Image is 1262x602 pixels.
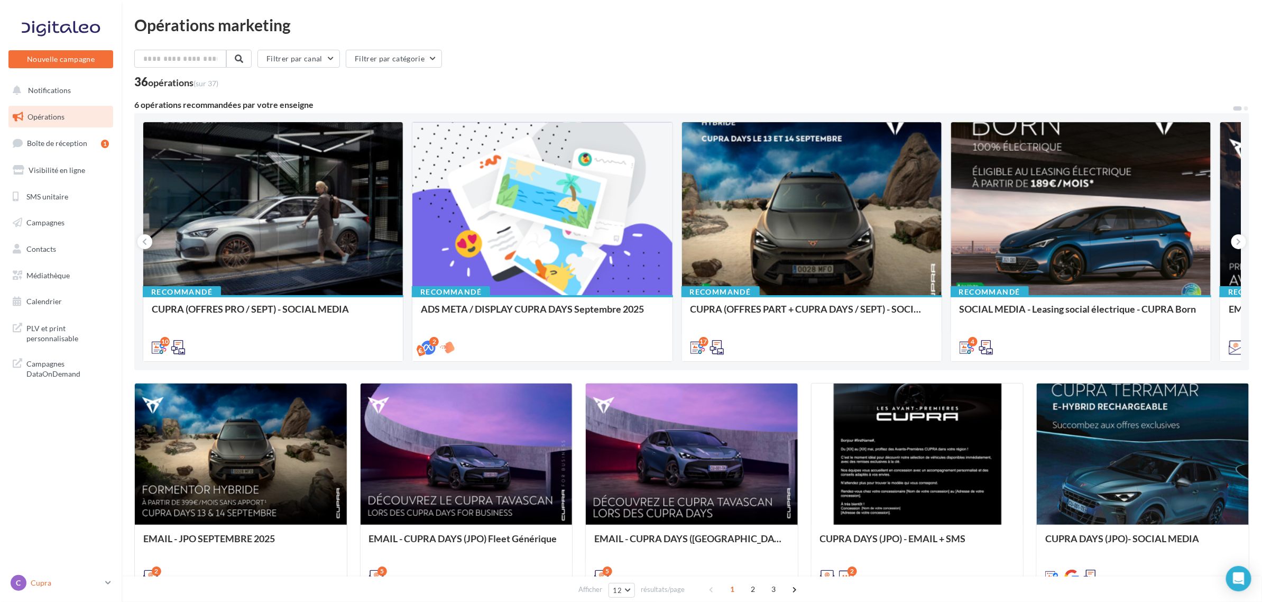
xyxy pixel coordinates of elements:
span: Visibilité en ligne [29,166,85,175]
span: Opérations [27,112,65,121]
a: C Cupra [8,573,113,593]
div: 5 [377,567,387,576]
p: Cupra [31,578,101,588]
div: CUPRA DAYS (JPO) - EMAIL + SMS [820,533,1015,554]
span: Notifications [28,86,71,95]
span: Médiathèque [26,271,70,280]
button: Filtrer par canal [257,50,340,68]
a: Boîte de réception1 [6,132,115,154]
a: Médiathèque [6,264,115,287]
button: Notifications [6,79,111,102]
div: 17 [699,337,708,346]
span: résultats/page [641,585,685,595]
div: 10 [160,337,170,346]
span: Contacts [26,244,56,253]
span: Campagnes [26,218,65,227]
div: Opérations marketing [134,17,1249,33]
span: SMS unitaire [26,191,68,200]
div: opérations [148,78,218,87]
div: Open Intercom Messenger [1226,566,1251,591]
div: Recommandé [681,286,760,298]
a: Visibilité en ligne [6,159,115,181]
div: SOCIAL MEDIA - Leasing social électrique - CUPRA Born [960,304,1202,325]
div: 4 [968,337,978,346]
span: Afficher [579,585,603,595]
div: CUPRA (OFFRES PRO / SEPT) - SOCIAL MEDIA [152,304,394,325]
div: Recommandé [412,286,490,298]
a: Campagnes DataOnDemand [6,352,115,384]
button: 12 [609,583,635,598]
div: EMAIL - JPO SEPTEMBRE 2025 [143,533,338,554]
button: Filtrer par catégorie [346,50,442,68]
div: EMAIL - CUPRA DAYS ([GEOGRAPHIC_DATA]) Private Générique [594,533,789,554]
div: 6 opérations recommandées par votre enseigne [134,101,1232,109]
span: PLV et print personnalisable [26,321,109,344]
span: C [16,578,21,588]
span: 2 [744,581,761,598]
div: 36 [134,76,218,88]
span: Boîte de réception [27,139,87,148]
a: PLV et print personnalisable [6,317,115,348]
span: 12 [613,586,622,595]
div: Recommandé [143,286,221,298]
div: CUPRA (OFFRES PART + CUPRA DAYS / SEPT) - SOCIAL MEDIA [690,304,933,325]
a: Opérations [6,106,115,128]
span: 3 [765,581,782,598]
button: Nouvelle campagne [8,50,113,68]
a: Calendrier [6,290,115,313]
div: 2 [152,567,161,576]
span: 1 [724,581,741,598]
div: 2 [429,337,439,346]
div: 2 [848,567,857,576]
span: Campagnes DataOnDemand [26,357,109,379]
a: SMS unitaire [6,186,115,208]
a: Campagnes [6,212,115,234]
span: (sur 37) [194,79,218,88]
div: CUPRA DAYS (JPO)- SOCIAL MEDIA [1045,533,1240,554]
div: ADS META / DISPLAY CUPRA DAYS Septembre 2025 [421,304,664,325]
a: Contacts [6,238,115,260]
div: Recommandé [951,286,1029,298]
span: Calendrier [26,297,62,306]
div: 5 [603,567,612,576]
div: 1 [101,140,109,148]
div: EMAIL - CUPRA DAYS (JPO) Fleet Générique [369,533,564,554]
